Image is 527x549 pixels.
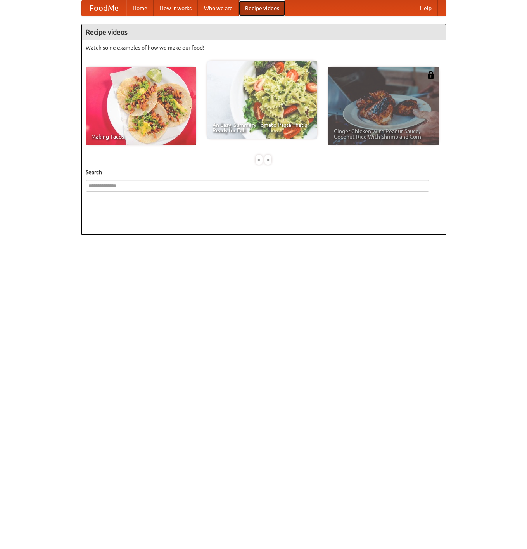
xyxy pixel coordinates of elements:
a: Making Tacos [86,67,196,145]
a: FoodMe [82,0,126,16]
img: 483408.png [427,71,435,79]
a: Recipe videos [239,0,285,16]
div: « [256,155,263,165]
a: Help [414,0,438,16]
a: An Easy, Summery Tomato Pasta That's Ready for Fall [207,61,317,139]
a: Who we are [198,0,239,16]
a: Home [126,0,154,16]
div: » [264,155,271,165]
span: An Easy, Summery Tomato Pasta That's Ready for Fall [213,122,312,133]
h5: Search [86,168,442,176]
h4: Recipe videos [82,24,446,40]
span: Making Tacos [91,134,190,139]
p: Watch some examples of how we make our food! [86,44,442,52]
a: How it works [154,0,198,16]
